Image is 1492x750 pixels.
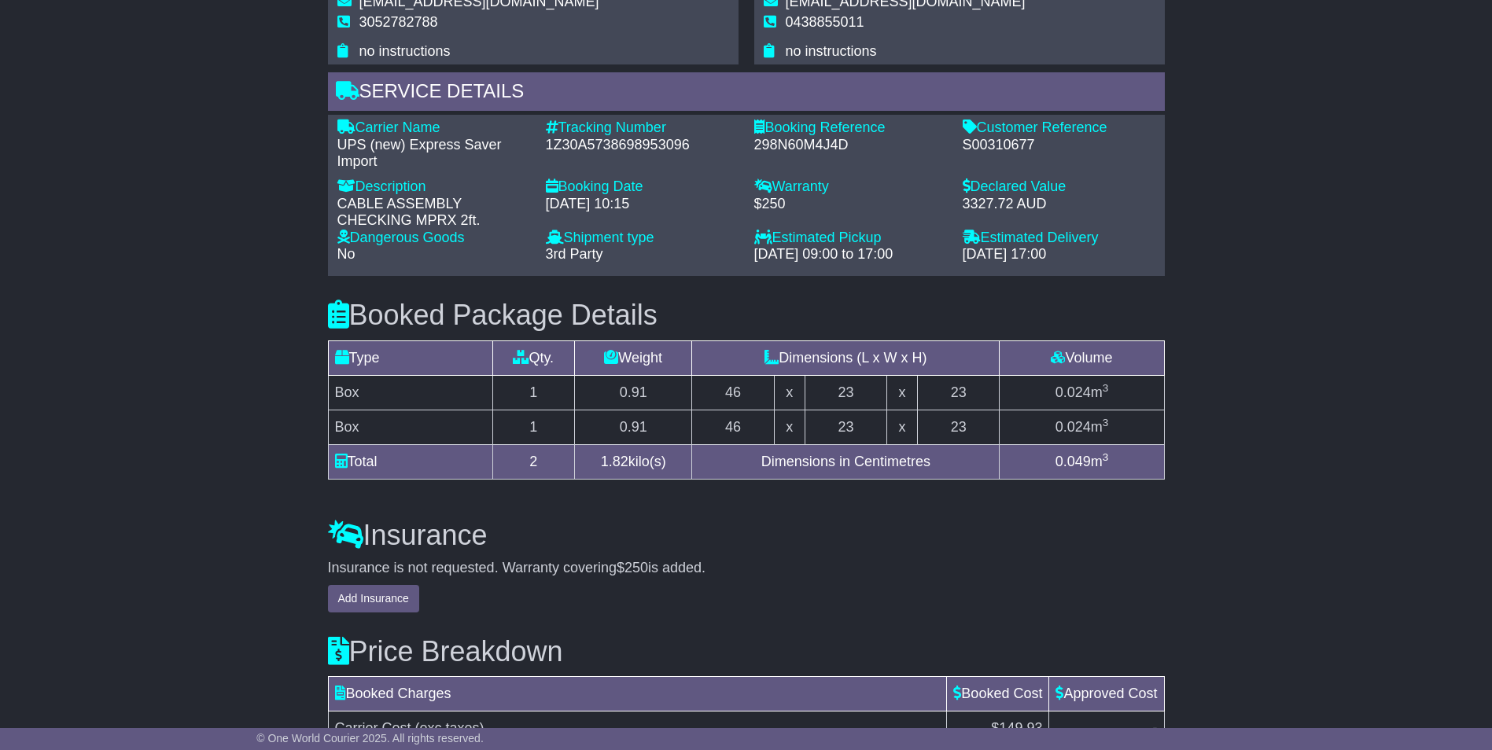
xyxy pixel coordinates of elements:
[546,196,739,213] div: [DATE] 10:15
[754,196,947,213] div: $250
[328,585,419,612] button: Add Insurance
[1103,382,1109,394] sup: 3
[887,375,918,410] td: x
[786,14,864,30] span: 0438855011
[1153,720,1158,736] span: -
[337,178,530,196] div: Description
[337,246,356,262] span: No
[963,119,1155,137] div: Customer Reference
[1000,444,1164,479] td: m
[575,340,692,375] td: Weight
[337,119,530,137] div: Carrier Name
[546,246,603,262] span: 3rd Party
[575,444,692,479] td: kilo(s)
[754,246,947,263] div: [DATE] 09:00 to 17:00
[963,137,1155,154] div: S00310677
[328,560,1165,577] div: Insurance is not requested. Warranty covering is added.
[492,410,575,444] td: 1
[1055,419,1091,435] span: 0.024
[917,375,1000,410] td: 23
[256,732,484,744] span: © One World Courier 2025. All rights reserved.
[991,720,1042,736] span: $149.93
[328,300,1165,331] h3: Booked Package Details
[328,375,492,410] td: Box
[963,196,1155,213] div: 3327.72 AUD
[692,340,1000,375] td: Dimensions (L x W x H)
[337,137,530,171] div: UPS (new) Express Saver Import
[917,410,1000,444] td: 23
[692,444,1000,479] td: Dimensions in Centimetres
[947,677,1049,711] td: Booked Cost
[1103,417,1109,428] sup: 3
[335,720,411,736] span: Carrier Cost
[754,119,947,137] div: Booking Reference
[805,375,887,410] td: 23
[963,178,1155,196] div: Declared Value
[754,230,947,247] div: Estimated Pickup
[1000,340,1164,375] td: Volume
[963,246,1155,263] div: [DATE] 17:00
[1103,451,1109,463] sup: 3
[774,375,805,410] td: x
[601,454,628,469] span: 1.82
[492,340,575,375] td: Qty.
[328,72,1165,115] div: Service Details
[575,410,692,444] td: 0.91
[328,410,492,444] td: Box
[692,410,775,444] td: 46
[774,410,805,444] td: x
[546,230,739,247] div: Shipment type
[1000,410,1164,444] td: m
[359,14,438,30] span: 3052782788
[575,375,692,410] td: 0.91
[328,340,492,375] td: Type
[328,444,492,479] td: Total
[328,636,1165,667] h3: Price Breakdown
[546,137,739,154] div: 1Z30A5738698953096
[546,119,739,137] div: Tracking Number
[617,560,648,575] span: $250
[415,720,484,736] span: (exc taxes)
[492,375,575,410] td: 1
[337,196,530,230] div: CABLE ASSEMBLY CHECKING MPRX 2ft.
[786,43,877,59] span: no instructions
[337,230,530,247] div: Dangerous Goods
[328,677,947,711] td: Booked Charges
[492,444,575,479] td: 2
[754,178,947,196] div: Warranty
[754,137,947,154] div: 298N60M4J4D
[1055,454,1091,469] span: 0.049
[963,230,1155,247] div: Estimated Delivery
[1049,677,1164,711] td: Approved Cost
[328,520,1165,551] h3: Insurance
[1000,375,1164,410] td: m
[887,410,918,444] td: x
[359,43,451,59] span: no instructions
[805,410,887,444] td: 23
[1055,384,1091,400] span: 0.024
[546,178,739,196] div: Booking Date
[692,375,775,410] td: 46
